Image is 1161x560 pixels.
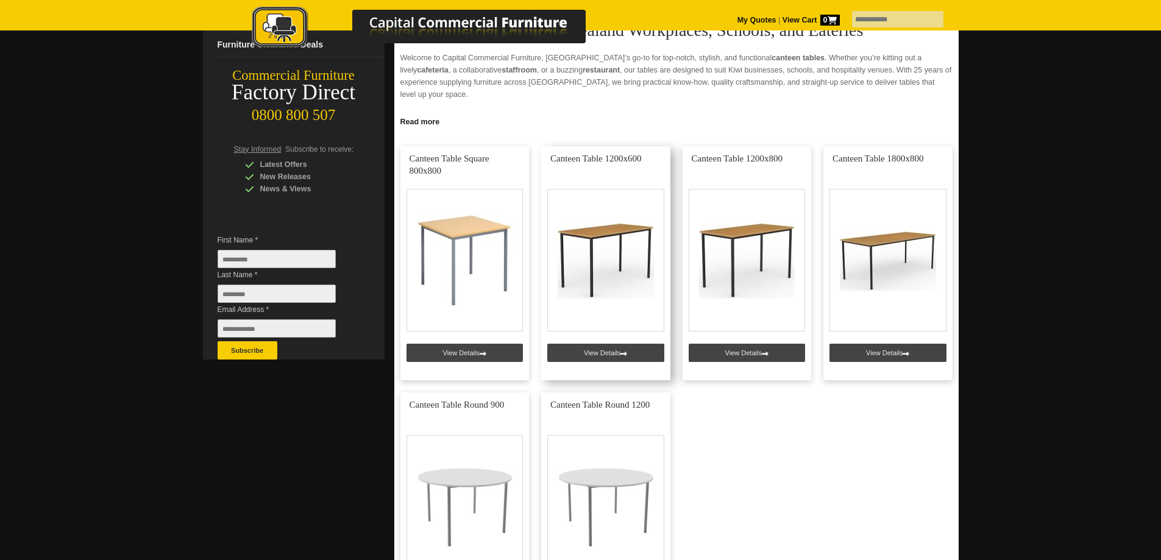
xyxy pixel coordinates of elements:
strong: restaurant [583,66,620,74]
a: Furniture Clearance Deals [213,32,385,57]
span: Stay Informed [234,145,282,154]
div: Commercial Furniture [203,67,385,84]
strong: cafeteria [417,66,448,74]
input: Email Address * [218,319,336,338]
div: News & Views [245,183,361,195]
span: 0 [820,15,840,26]
a: Click to read more [394,113,959,128]
h2: Why Choose Our Canteen Tables? [400,110,953,129]
strong: staffroom [502,66,537,74]
input: Last Name * [218,285,336,303]
span: Email Address * [218,303,354,316]
a: Capital Commercial Furniture Logo [218,6,645,54]
span: First Name * [218,234,354,246]
div: Latest Offers [245,158,361,171]
span: Last Name * [218,269,354,281]
div: Factory Direct [203,84,385,101]
button: Subscribe [218,341,277,360]
h2: Canteen Tables for New Zealand Workplaces, Schools, and Eateries [400,21,953,40]
a: My Quotes [737,16,776,24]
div: 0800 800 507 [203,101,385,124]
span: Subscribe to receive: [285,145,353,154]
div: New Releases [245,171,361,183]
img: Capital Commercial Furniture Logo [218,6,645,51]
strong: View Cart [783,16,840,24]
p: Welcome to Capital Commercial Furniture, [GEOGRAPHIC_DATA]’s go-to for top-notch, stylish, and fu... [400,52,953,101]
input: First Name * [218,250,336,268]
a: View Cart0 [780,16,839,24]
strong: canteen tables [772,54,825,62]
